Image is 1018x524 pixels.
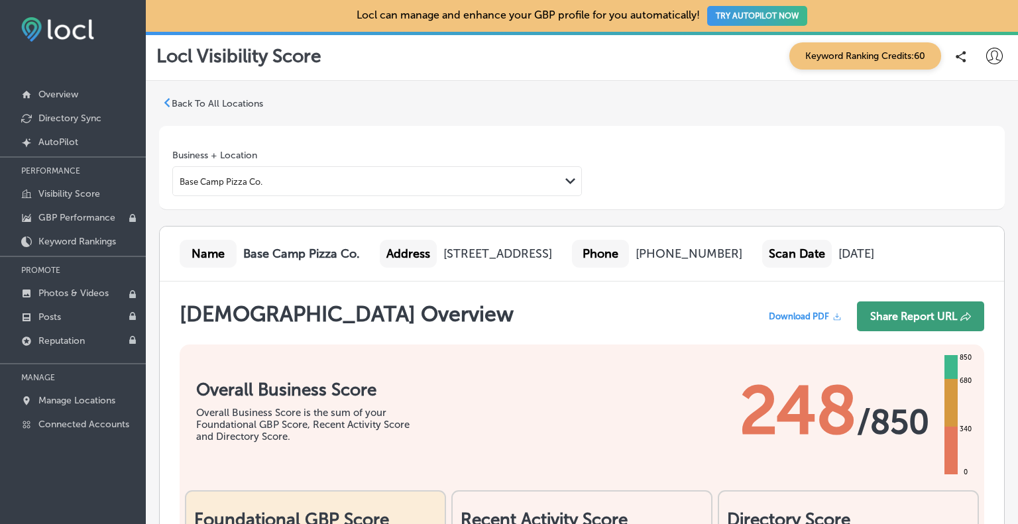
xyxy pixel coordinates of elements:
div: 680 [957,376,974,386]
img: fda3e92497d09a02dc62c9cd864e3231.png [21,17,94,42]
div: 0 [961,467,970,478]
span: 248 [740,371,857,450]
span: / 850 [857,402,929,442]
p: Locl Visibility Score [156,45,321,67]
div: Base Camp Pizza Co. [180,176,262,186]
button: TRY AUTOPILOT NOW [707,6,807,26]
span: Keyword Ranking Credits: 60 [789,42,941,70]
h1: [DEMOGRAPHIC_DATA] Overview [180,301,514,338]
p: Posts [38,311,61,323]
div: [DATE] [838,246,874,261]
b: Base Camp Pizza Co. [243,246,360,261]
div: [STREET_ADDRESS] [443,246,552,261]
h1: Overall Business Score [196,380,428,400]
div: Phone [572,240,629,268]
p: Overview [38,89,78,100]
label: Business + Location [172,150,257,161]
p: Manage Locations [38,395,115,406]
div: Name [180,240,237,268]
div: Overall Business Score is the sum of your Foundational GBP Score, Recent Activity Score and Direc... [196,407,428,443]
p: Connected Accounts [38,419,129,430]
p: Photos & Videos [38,288,109,299]
p: Reputation [38,335,85,346]
p: GBP Performance [38,212,115,223]
p: Keyword Rankings [38,236,116,247]
div: 340 [957,424,974,435]
p: Directory Sync [38,113,101,124]
p: Back To All Locations [172,98,263,109]
div: [PHONE_NUMBER] [636,246,742,261]
div: Scan Date [762,240,832,268]
div: Address [380,240,437,268]
p: AutoPilot [38,136,78,148]
span: Download PDF [769,311,829,321]
p: Visibility Score [38,188,100,199]
button: Share Report URL [857,301,984,331]
div: 850 [957,352,974,363]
